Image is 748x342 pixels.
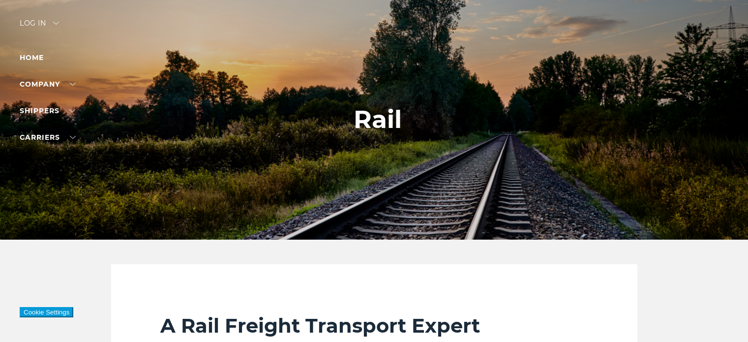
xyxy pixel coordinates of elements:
[354,105,402,134] h1: Rail
[20,53,44,62] a: Home
[20,80,76,89] a: Company
[20,133,76,142] a: Carriers
[53,22,59,25] img: arrow
[20,307,73,317] button: Cookie Settings
[20,20,59,34] div: Log in
[20,106,75,115] a: SHIPPERS
[337,20,411,63] img: kbx logo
